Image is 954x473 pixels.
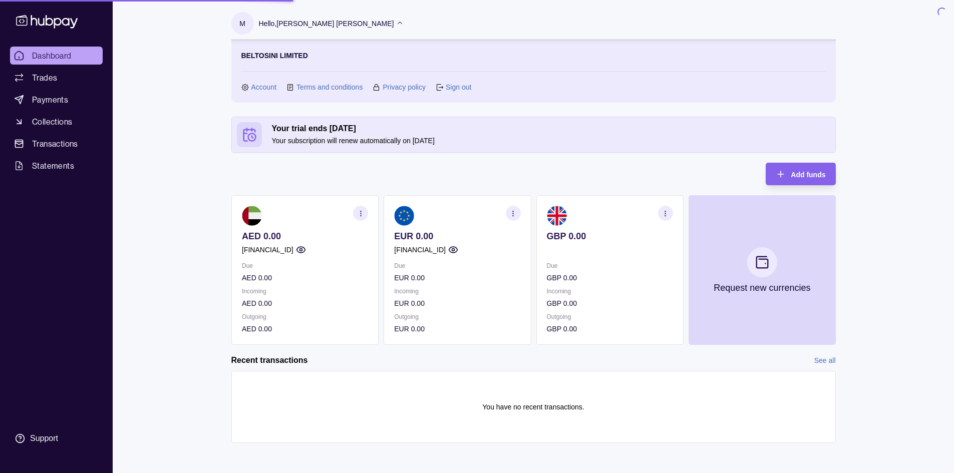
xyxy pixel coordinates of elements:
[239,18,245,29] p: M
[766,163,835,185] button: Add funds
[241,50,308,61] p: BELTOSINI LIMITED
[242,298,368,309] p: AED 0.00
[259,18,394,29] p: Hello, [PERSON_NAME] [PERSON_NAME]
[10,91,103,109] a: Payments
[32,50,72,62] span: Dashboard
[231,355,308,366] h2: Recent transactions
[242,272,368,283] p: AED 0.00
[32,116,72,128] span: Collections
[242,260,368,271] p: Due
[714,282,810,293] p: Request new currencies
[10,135,103,153] a: Transactions
[242,206,262,226] img: ae
[394,272,520,283] p: EUR 0.00
[32,72,57,84] span: Trades
[272,123,830,134] h2: Your trial ends [DATE]
[10,69,103,87] a: Trades
[383,82,426,93] a: Privacy policy
[272,135,830,146] p: Your subscription will renew automatically on [DATE]
[10,47,103,65] a: Dashboard
[546,260,673,271] p: Due
[242,231,368,242] p: AED 0.00
[30,433,58,444] div: Support
[32,94,68,106] span: Payments
[546,286,673,297] p: Incoming
[394,311,520,322] p: Outgoing
[546,206,566,226] img: gb
[296,82,363,93] a: Terms and conditions
[394,323,520,334] p: EUR 0.00
[482,401,584,412] p: You have no recent transactions.
[546,298,673,309] p: GBP 0.00
[546,311,673,322] p: Outgoing
[394,286,520,297] p: Incoming
[10,428,103,449] a: Support
[32,160,74,172] span: Statements
[251,82,277,93] a: Account
[394,244,446,255] p: [FINANCIAL_ID]
[242,311,368,322] p: Outgoing
[32,138,78,150] span: Transactions
[10,113,103,131] a: Collections
[242,323,368,334] p: AED 0.00
[394,260,520,271] p: Due
[791,171,825,179] span: Add funds
[394,298,520,309] p: EUR 0.00
[394,206,414,226] img: eu
[10,157,103,175] a: Statements
[242,244,293,255] p: [FINANCIAL_ID]
[546,272,673,283] p: GBP 0.00
[688,195,835,345] button: Request new currencies
[814,355,836,366] a: See all
[446,82,471,93] a: Sign out
[242,286,368,297] p: Incoming
[546,323,673,334] p: GBP 0.00
[394,231,520,242] p: EUR 0.00
[546,231,673,242] p: GBP 0.00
